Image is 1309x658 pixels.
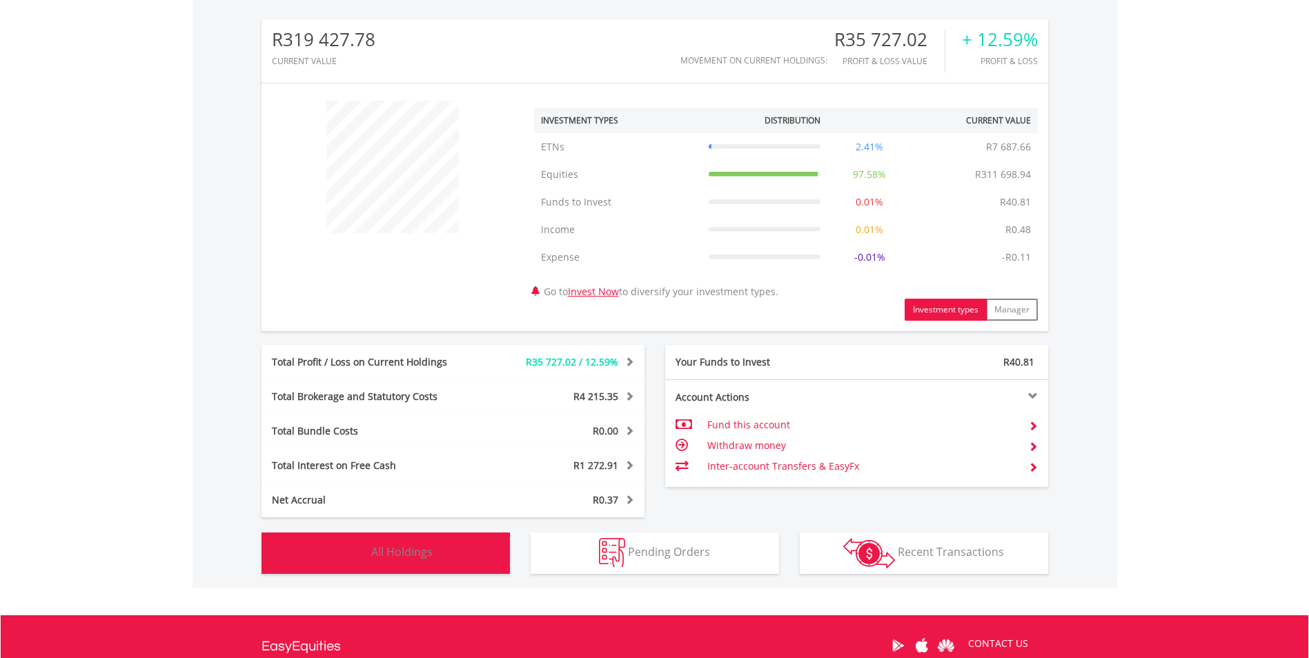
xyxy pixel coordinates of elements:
td: Fund this account [707,415,1017,435]
div: Account Actions [665,390,857,404]
span: Pending Orders [628,544,710,559]
div: R35 727.02 [834,30,945,50]
td: R0.48 [998,216,1038,243]
span: R40.81 [1003,355,1034,368]
span: R35 727.02 / 12.59% [526,355,618,368]
td: 2.41% [827,133,912,161]
div: Profit & Loss Value [834,57,945,66]
img: pending_instructions-wht.png [599,538,625,568]
span: R1 272.91 [573,459,618,472]
div: + 12.59% [962,30,1038,50]
td: R40.81 [993,188,1038,216]
div: Total Bundle Costs [262,424,485,438]
span: R0.37 [593,493,618,506]
div: Total Profit / Loss on Current Holdings [262,355,485,369]
td: ETNs [534,133,702,161]
button: Pending Orders [531,532,779,574]
div: Movement on Current Holdings: [680,56,827,65]
td: -R0.11 [995,243,1038,271]
span: Recent Transactions [898,544,1004,559]
td: 0.01% [827,188,912,216]
th: Investment Types [534,108,702,133]
div: Go to to diversify your investment types. [524,94,1048,321]
img: holdings-wht.png [339,538,368,568]
td: Withdraw money [707,435,1017,456]
div: Distribution [765,114,820,126]
td: Inter-account Transfers & EasyFx [707,456,1017,477]
div: Total Interest on Free Cash [262,459,485,472]
div: Your Funds to Invest [665,355,857,369]
span: R4 215.35 [573,390,618,403]
div: Profit & Loss [962,57,1038,66]
td: Expense [534,243,702,271]
div: Net Accrual [262,493,485,507]
button: Manager [986,299,1038,321]
td: R7 687.66 [979,133,1038,161]
img: transactions-zar-wht.png [843,538,895,568]
td: Funds to Invest [534,188,702,216]
a: Invest Now [568,285,619,298]
td: 0.01% [827,216,912,243]
th: Current Value [912,108,1038,133]
span: R0.00 [593,424,618,437]
button: Investment types [905,299,987,321]
div: Total Brokerage and Statutory Costs [262,390,485,403]
td: 97.58% [827,161,912,188]
span: All Holdings [371,544,433,559]
td: Income [534,216,702,243]
div: R319 427.78 [272,30,375,50]
button: Recent Transactions [800,532,1048,574]
td: -0.01% [827,243,912,271]
td: R311 698.94 [968,161,1038,188]
td: Equities [534,161,702,188]
button: All Holdings [262,532,510,574]
div: CURRENT VALUE [272,57,375,66]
